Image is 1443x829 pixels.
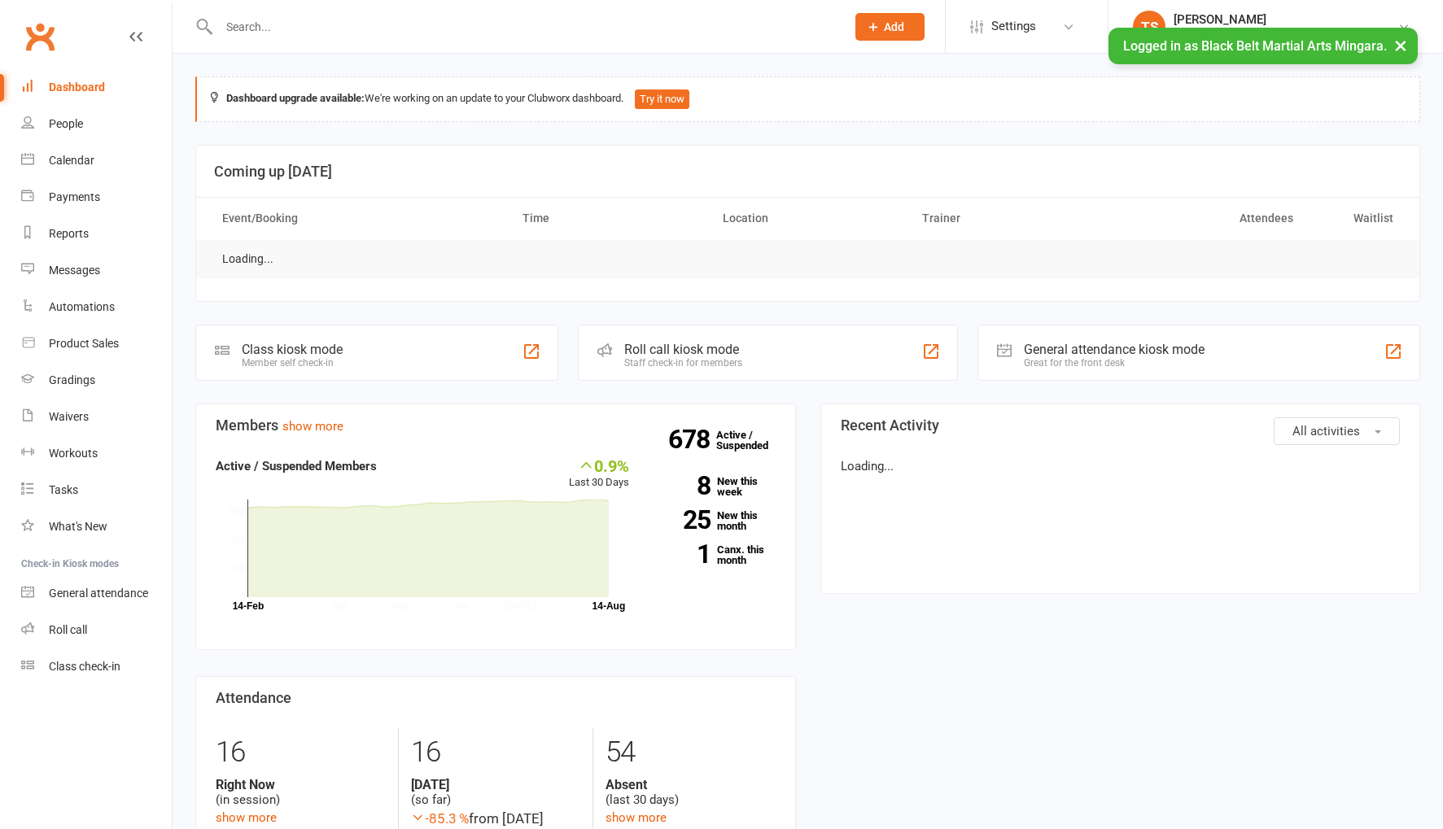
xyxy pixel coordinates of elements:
div: Great for the front desk [1024,357,1205,369]
div: Black Belt Martial Arts [GEOGRAPHIC_DATA] [1174,27,1397,41]
div: Staff check-in for members [624,357,742,369]
a: Dashboard [21,69,172,106]
div: Class check-in [49,660,120,673]
div: General attendance kiosk mode [1024,342,1205,357]
div: [PERSON_NAME] [1174,12,1397,27]
a: People [21,106,172,142]
div: Reports [49,227,89,240]
div: People [49,117,83,130]
div: Messages [49,264,100,277]
a: show more [216,810,277,825]
span: All activities [1292,424,1360,438]
button: Add [855,13,925,41]
a: Gradings [21,362,172,399]
div: Roll call kiosk mode [624,342,742,357]
div: (last 30 days) [606,777,775,808]
strong: Absent [606,777,775,792]
h3: Attendance [216,690,776,706]
a: Messages [21,252,172,289]
h3: Coming up [DATE] [214,164,1401,180]
a: Automations [21,289,172,325]
div: What's New [49,520,107,533]
th: Waitlist [1308,198,1408,239]
th: Event/Booking [208,198,508,239]
a: 678Active / Suspended [716,417,788,463]
strong: Dashboard upgrade available: [226,92,365,104]
a: Reports [21,216,172,252]
a: 25New this month [654,510,775,531]
h3: Members [216,417,776,434]
strong: Right Now [216,777,386,792]
strong: Active / Suspended Members [216,459,377,473]
h3: Recent Activity [841,417,1401,434]
a: What's New [21,508,172,545]
strong: 1 [654,542,711,566]
div: Roll call [49,623,87,636]
a: Workouts [21,435,172,472]
div: Class kiosk mode [242,342,343,357]
strong: 25 [654,508,711,532]
td: Loading... [208,240,288,278]
div: 16 [216,728,386,777]
th: Attendees [1108,198,1308,239]
button: × [1386,28,1415,63]
span: -85.3 % [411,810,469,827]
th: Time [508,198,708,239]
p: Loading... [841,456,1401,476]
div: General attendance [49,587,148,600]
a: show more [282,419,343,434]
div: Last 30 Days [569,456,629,491]
div: (in session) [216,777,386,808]
div: 54 [606,728,775,777]
span: Settings [991,8,1036,45]
div: Waivers [49,410,89,423]
div: Calendar [49,154,94,167]
span: Add [884,20,904,33]
div: Automations [49,300,115,313]
th: Location [708,198,908,239]
a: 1Canx. this month [654,544,775,565]
strong: 678 [668,427,716,452]
a: Tasks [21,472,172,508]
strong: [DATE] [411,777,580,792]
a: Product Sales [21,325,172,362]
a: 8New this week [654,476,775,497]
div: We're working on an update to your Clubworx dashboard. [195,76,1420,122]
div: Gradings [49,373,95,386]
div: Member self check-in [242,357,343,369]
a: show more [606,810,667,825]
a: Payments [21,179,172,216]
a: Waivers [21,399,172,435]
div: Dashboard [49,81,105,94]
button: Try it now [635,89,689,109]
input: Search... [214,15,834,38]
div: Product Sales [49,337,119,350]
div: Payments [49,190,100,203]
a: Clubworx [20,16,60,57]
a: Class kiosk mode [21,648,172,685]
div: 16 [411,728,580,777]
a: Roll call [21,612,172,648]
span: Logged in as Black Belt Martial Arts Mingara. [1123,38,1387,54]
a: General attendance kiosk mode [21,575,172,612]
a: Calendar [21,142,172,179]
div: (so far) [411,777,580,808]
button: All activities [1274,417,1400,445]
div: 0.9% [569,456,629,474]
th: Trainer [907,198,1108,239]
strong: 8 [654,473,711,498]
div: Tasks [49,483,78,496]
div: Workouts [49,447,98,460]
div: TS [1133,11,1165,43]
